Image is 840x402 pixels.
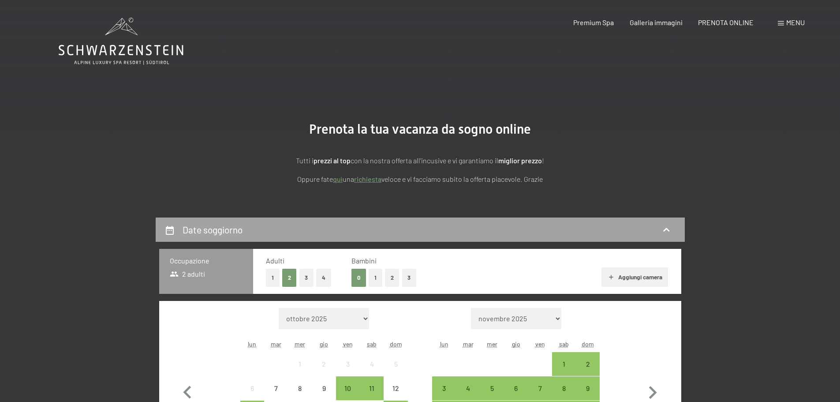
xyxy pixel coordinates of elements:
[288,376,312,400] div: arrivo/check-in non effettuabile
[440,340,448,348] abbr: lunedì
[601,267,668,287] button: Aggiungi camera
[360,352,384,376] div: arrivo/check-in non effettuabile
[299,269,314,287] button: 3
[336,352,360,376] div: Fri Oct 03 2025
[271,340,281,348] abbr: martedì
[487,340,497,348] abbr: mercoledì
[360,376,384,400] div: arrivo/check-in possibile
[698,18,754,26] a: PRENOTA ONLINE
[320,340,328,348] abbr: giovedì
[577,361,599,383] div: 2
[630,18,683,26] a: Galleria immagini
[314,156,351,165] strong: prezzi al top
[384,376,407,400] div: arrivo/check-in non effettuabile
[385,361,407,383] div: 5
[360,352,384,376] div: Sat Oct 04 2025
[289,361,311,383] div: 1
[336,352,360,376] div: arrivo/check-in non effettuabile
[361,361,383,383] div: 4
[384,352,407,376] div: Sun Oct 05 2025
[343,340,353,348] abbr: venerdì
[582,340,594,348] abbr: domenica
[183,224,243,235] h2: Date soggiorno
[282,269,297,287] button: 2
[351,256,377,265] span: Bambini
[480,376,504,400] div: Wed Nov 05 2025
[312,376,336,400] div: arrivo/check-in non effettuabile
[312,352,336,376] div: Thu Oct 02 2025
[264,376,288,400] div: arrivo/check-in non effettuabile
[390,340,402,348] abbr: domenica
[240,376,264,400] div: arrivo/check-in non effettuabile
[354,175,381,183] a: richiesta
[240,376,264,400] div: Mon Oct 06 2025
[369,269,382,287] button: 1
[504,376,528,400] div: arrivo/check-in possibile
[200,173,641,185] p: Oppure fate una veloce e vi facciamo subito la offerta piacevole. Grazie
[288,352,312,376] div: Wed Oct 01 2025
[552,352,576,376] div: Sat Nov 01 2025
[336,376,360,400] div: arrivo/check-in possibile
[266,256,284,265] span: Adulti
[248,340,256,348] abbr: lunedì
[295,340,305,348] abbr: mercoledì
[360,376,384,400] div: Sat Oct 11 2025
[288,352,312,376] div: arrivo/check-in non effettuabile
[463,340,474,348] abbr: martedì
[351,269,366,287] button: 0
[312,352,336,376] div: arrivo/check-in non effettuabile
[552,352,576,376] div: arrivo/check-in possibile
[266,269,280,287] button: 1
[170,256,243,266] h3: Occupazione
[309,121,531,137] span: Prenota la tua vacanza da sogno online
[786,18,805,26] span: Menu
[313,361,335,383] div: 2
[456,376,480,400] div: Tue Nov 04 2025
[480,376,504,400] div: arrivo/check-in possibile
[264,376,288,400] div: Tue Oct 07 2025
[528,376,552,400] div: arrivo/check-in possibile
[498,156,542,165] strong: miglior prezzo
[535,340,545,348] abbr: venerdì
[336,376,360,400] div: Fri Oct 10 2025
[316,269,331,287] button: 4
[384,376,407,400] div: Sun Oct 12 2025
[552,376,576,400] div: arrivo/check-in possibile
[528,376,552,400] div: Fri Nov 07 2025
[559,340,569,348] abbr: sabato
[288,376,312,400] div: Wed Oct 08 2025
[456,376,480,400] div: arrivo/check-in possibile
[432,376,456,400] div: Mon Nov 03 2025
[432,376,456,400] div: arrivo/check-in possibile
[385,269,399,287] button: 2
[576,376,600,400] div: arrivo/check-in possibile
[337,361,359,383] div: 3
[170,269,205,279] span: 2 adulti
[576,352,600,376] div: arrivo/check-in possibile
[552,376,576,400] div: Sat Nov 08 2025
[576,352,600,376] div: Sun Nov 02 2025
[576,376,600,400] div: Sun Nov 09 2025
[512,340,520,348] abbr: giovedì
[573,18,614,26] a: Premium Spa
[384,352,407,376] div: arrivo/check-in non effettuabile
[553,361,575,383] div: 1
[367,340,377,348] abbr: sabato
[200,155,641,166] p: Tutti i con la nostra offerta all'incusive e vi garantiamo il !
[402,269,417,287] button: 3
[333,175,343,183] a: quì
[312,376,336,400] div: Thu Oct 09 2025
[504,376,528,400] div: Thu Nov 06 2025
